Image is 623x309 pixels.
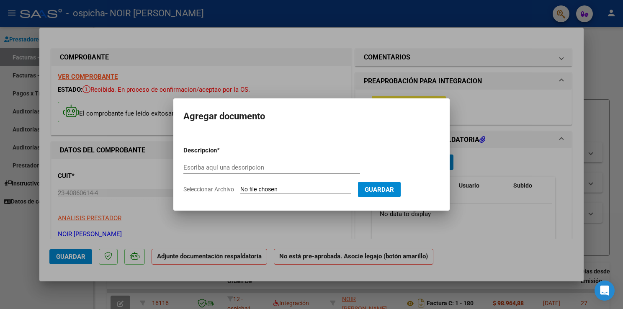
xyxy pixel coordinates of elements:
[358,182,401,197] button: Guardar
[183,108,440,124] h2: Agregar documento
[183,186,234,193] span: Seleccionar Archivo
[365,186,394,193] span: Guardar
[595,281,615,301] div: Open Intercom Messenger
[183,146,260,155] p: Descripcion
